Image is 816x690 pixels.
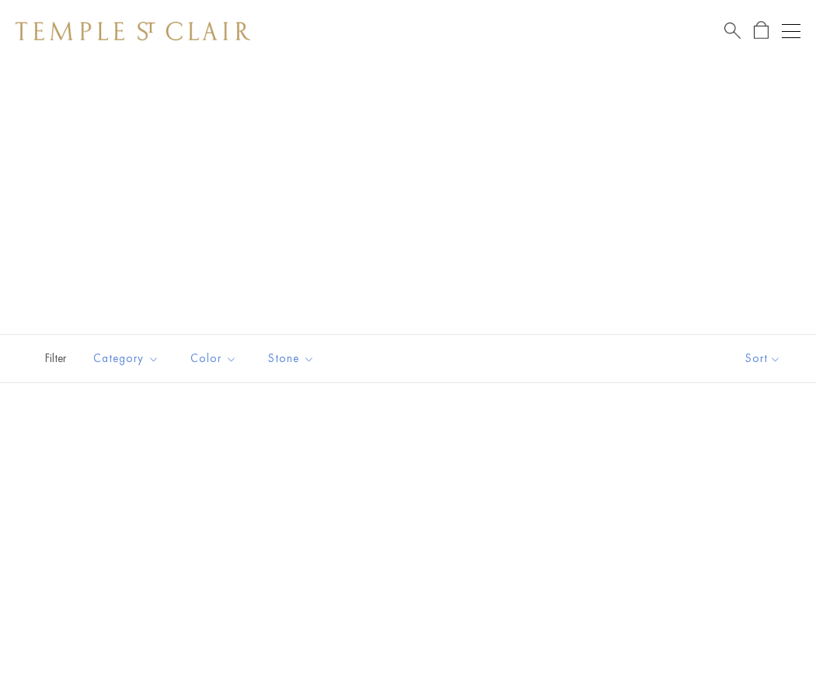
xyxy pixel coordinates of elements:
[179,341,249,376] button: Color
[16,22,250,40] img: Temple St. Clair
[754,21,769,40] a: Open Shopping Bag
[260,349,326,368] span: Stone
[782,22,800,40] button: Open navigation
[710,335,816,382] button: Show sort by
[82,341,171,376] button: Category
[183,349,249,368] span: Color
[85,349,171,368] span: Category
[724,21,741,40] a: Search
[256,341,326,376] button: Stone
